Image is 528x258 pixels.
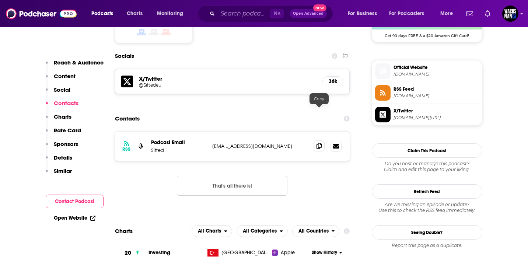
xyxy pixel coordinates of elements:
[372,143,482,158] button: Claim This Podcast
[502,6,518,22] button: Show profile menu
[6,7,77,21] img: Podchaser - Follow, Share and Rate Podcasts
[115,112,140,126] h2: Contacts
[46,113,71,127] button: Charts
[375,63,479,79] a: Official Website[DOMAIN_NAME]
[394,108,479,114] span: X/Twitter
[343,8,386,20] button: open menu
[218,8,270,20] input: Search podcasts, credits, & more...
[372,161,482,172] div: Claim and edit this page to your liking.
[46,167,72,181] button: Similar
[151,139,206,146] p: Podcast Email
[502,6,518,22] span: Logged in as WachsmanNY
[348,8,377,19] span: For Business
[86,8,123,20] button: open menu
[372,202,482,213] div: Are we missing an episode or update? Use this to check the RSS feed immediately.
[139,82,317,88] a: @Siftedeu
[115,227,133,234] h2: Charts
[292,225,340,237] button: open menu
[54,127,81,134] p: Rate Card
[394,93,479,99] span: feeds.buzzsprout.com
[237,225,288,237] button: open menu
[139,82,257,88] h5: @Siftedeu
[115,49,134,63] h2: Socials
[46,73,76,86] button: Content
[309,250,345,256] button: Show History
[482,7,493,20] a: Show notifications dropdown
[329,78,337,84] h5: 36k
[372,7,482,38] a: Buzzsprout Deal: Get 90 days FREE & a $20 Amazon Gift Card!
[46,127,81,140] button: Rate Card
[192,225,232,237] button: open menu
[272,249,309,257] a: Apple
[46,100,78,113] button: Contacts
[46,140,78,154] button: Sponsors
[54,140,78,147] p: Sponsors
[204,5,340,22] div: Search podcasts, credits, & more...
[293,12,324,15] span: Open Advanced
[440,8,453,19] span: More
[394,72,479,77] span: sifted.eu
[151,147,206,153] p: Sifted
[310,93,329,104] div: Copy
[221,249,269,257] span: Turkey
[237,225,288,237] h2: Categories
[127,8,143,19] span: Charts
[177,176,287,196] button: Nothing here.
[139,75,317,82] h5: X/Twitter
[152,8,193,20] button: open menu
[375,85,479,101] a: RSS Feed[DOMAIN_NAME]
[54,73,76,80] p: Content
[281,249,295,257] span: Apple
[394,64,479,71] span: Official Website
[46,154,72,168] button: Details
[54,100,78,107] p: Contacts
[384,8,435,20] button: open menu
[290,9,327,18] button: Open AdvancedNew
[54,86,70,93] p: Social
[54,215,95,221] a: Open Website
[212,143,308,149] p: [EMAIL_ADDRESS][DOMAIN_NAME]
[125,249,131,257] h3: 20
[312,250,337,256] span: Show History
[198,229,221,234] span: All Charts
[54,59,104,66] p: Reach & Audience
[375,107,479,122] a: X/Twitter[DOMAIN_NAME][URL]
[192,225,232,237] h2: Platforms
[435,8,462,20] button: open menu
[372,243,482,248] div: Report this page as a duplicate.
[54,113,71,120] p: Charts
[313,4,326,11] span: New
[54,154,72,161] p: Details
[243,229,277,234] span: All Categories
[372,184,482,199] button: Refresh Feed
[502,6,518,22] img: User Profile
[292,225,340,237] h2: Countries
[148,250,170,256] a: Investing
[372,161,482,167] span: Do you host or manage this podcast?
[394,86,479,93] span: RSS Feed
[122,146,130,152] h3: RSS
[46,195,104,208] button: Contact Podcast
[270,9,284,18] span: ⌘ K
[46,86,70,100] button: Social
[372,225,482,240] a: Seeing Double?
[394,115,479,121] span: twitter.com/Siftedeu
[46,59,104,73] button: Reach & Audience
[204,249,272,257] a: [GEOGRAPHIC_DATA]
[298,229,329,234] span: All Countries
[389,8,424,19] span: For Podcasters
[122,8,147,20] a: Charts
[464,7,476,20] a: Show notifications dropdown
[157,8,183,19] span: Monitoring
[372,29,482,38] span: Get 90 days FREE & a $20 Amazon Gift Card!
[54,167,72,174] p: Similar
[91,8,113,19] span: Podcasts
